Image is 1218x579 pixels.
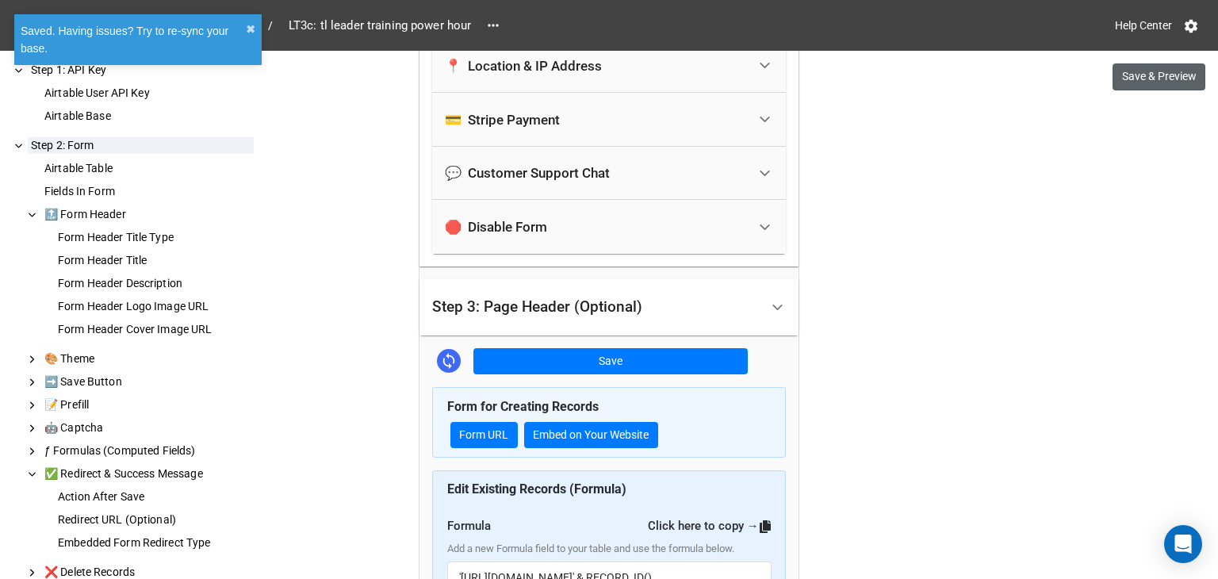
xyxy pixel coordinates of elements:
[445,112,560,128] div: 💳 Stripe Payment
[447,481,626,497] b: Edit Existing Records (Formula)
[63,16,481,35] nav: breadcrumb
[445,219,547,235] div: 🛑 Disable Form
[41,397,254,413] div: 📝 Prefill
[41,443,254,459] div: ƒ Formulas (Computed Fields)
[55,252,254,269] div: Form Header Title
[432,39,786,93] div: 📍 Location & IP Address
[41,160,254,177] div: Airtable Table
[55,512,254,528] div: Redirect URL (Optional)
[1113,63,1205,90] button: Save & Preview
[447,399,599,414] b: Form for Creating Records
[41,108,254,125] div: Airtable Base
[450,422,518,449] a: Form URL
[28,137,254,154] div: Step 2: Form
[41,206,254,223] div: 🔝 Form Header
[1164,525,1202,563] div: Open Intercom Messenger
[41,85,254,102] div: Airtable User API Key
[55,275,254,292] div: Form Header Description
[1104,11,1183,40] a: Help Center
[41,374,254,390] div: ➡️ Save Button
[41,351,254,367] div: 🎨 Theme
[432,299,642,315] div: Step 3: Page Header (Optional)
[419,279,799,336] div: Step 3: Page Header (Optional)
[41,183,254,200] div: Fields In Form
[279,17,481,35] span: LT3c: tl leader training power hour
[55,321,254,338] div: Form Header Cover Image URL
[445,58,602,74] div: 📍 Location & IP Address
[524,422,658,449] button: Embed on Your Website
[432,147,786,201] div: 💬 Customer Support Chat
[447,517,772,536] div: Formula
[473,348,748,375] button: Save
[432,93,786,147] div: 💳 Stripe Payment
[41,466,254,482] div: ✅ Redirect & Success Message
[432,200,786,254] div: 🛑 Disable Form
[41,420,254,436] div: 🤖 Captcha
[55,535,254,551] div: Embedded Form Redirect Type
[437,349,461,373] a: Sync Base Structure
[55,298,254,315] div: Form Header Logo Image URL
[55,229,254,246] div: Form Header Title Type
[21,22,246,57] div: Saved. Having issues? Try to re-sync your base.
[268,17,273,34] li: /
[447,541,772,557] div: Add a new Formula field to your table and use the formula below.
[246,21,255,38] button: close
[648,519,772,533] a: Click here to copy →
[445,165,610,181] div: 💬 Customer Support Chat
[55,489,254,505] div: Action After Save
